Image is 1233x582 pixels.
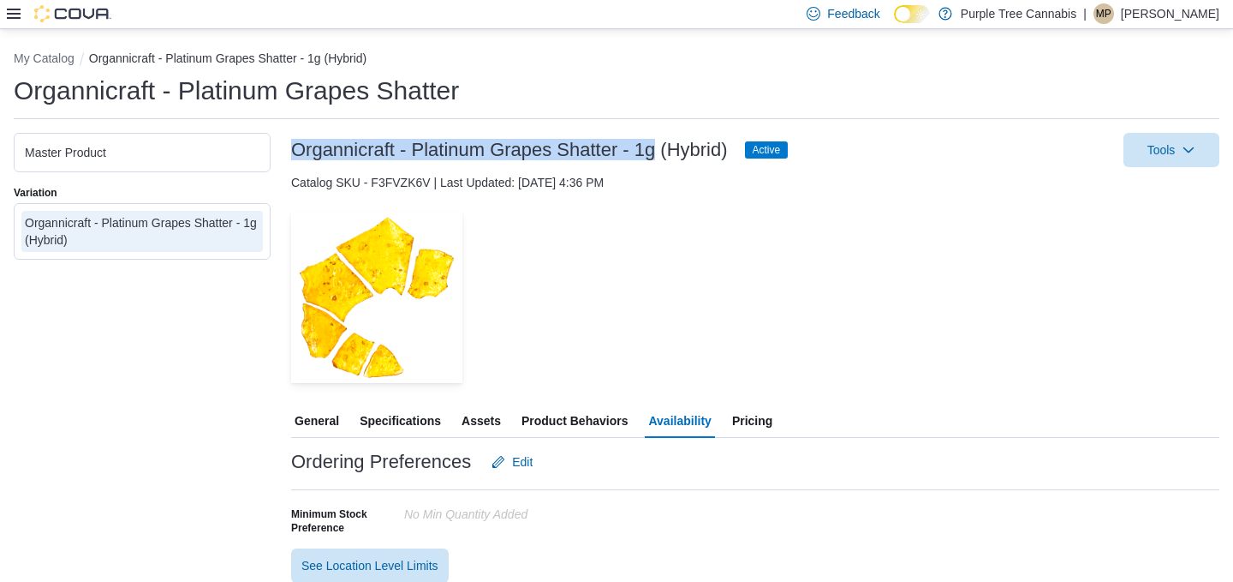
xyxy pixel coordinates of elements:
[34,5,111,22] img: Cova
[753,142,781,158] span: Active
[291,507,397,535] span: Minimum Stock Preference
[89,51,366,65] button: Organnicraft - Platinum Grapes Shatter - 1g (Hybrid)
[894,23,895,24] span: Dark Mode
[732,404,772,438] span: Pricing
[25,144,259,161] div: Master Product
[827,5,879,22] span: Feedback
[291,140,728,160] h3: Organnicraft - Platinum Grapes Shatter - 1g (Hybrid)
[360,404,441,438] span: Specifications
[301,557,438,574] span: See Location Level Limits
[648,404,711,438] span: Availability
[1096,3,1111,24] span: MP
[25,214,259,249] div: Organnicraft - Platinum Grapes Shatter - 1g (Hybrid)
[1121,3,1219,24] p: [PERSON_NAME]
[291,452,471,472] h3: Ordering Preferences
[521,404,628,438] span: Product Behaviors
[1093,3,1114,24] div: Matt Piotrowicz
[404,501,634,521] div: No min Quantity added
[512,453,533,471] span: Edit
[462,404,501,438] span: Assets
[961,3,1076,24] p: Purple Tree Cannabis
[14,186,57,200] label: Variation
[1083,3,1087,24] p: |
[14,74,459,108] h1: Organnicraft - Platinum Grapes Shatter
[291,212,462,383] img: Image for Organnicraft - Platinum Grapes Shatter - 1g (Hybrid)
[894,5,930,23] input: Dark Mode
[14,51,74,65] button: My Catalog
[1123,133,1219,167] button: Tools
[1147,141,1176,159] span: Tools
[295,404,339,438] span: General
[745,141,789,159] span: Active
[14,50,1219,70] nav: An example of EuiBreadcrumbs
[485,445,539,479] button: Edit
[291,174,1219,191] div: Catalog SKU - F3FVZK6V | Last Updated: [DATE] 4:36 PM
